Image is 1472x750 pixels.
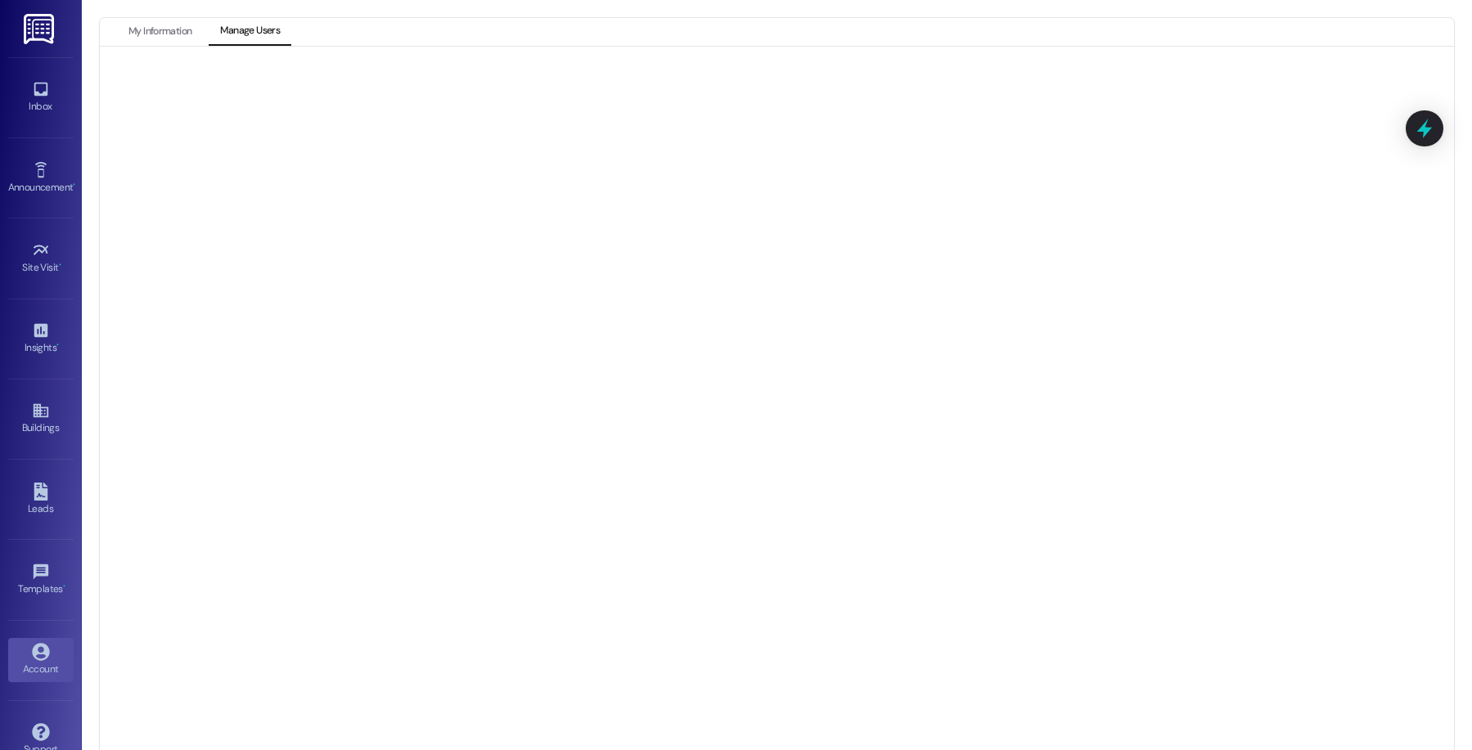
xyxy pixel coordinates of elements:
a: Leads [8,478,74,522]
span: • [56,339,59,351]
a: Inbox [8,75,74,119]
button: Manage Users [209,18,291,46]
a: Templates • [8,558,74,602]
img: ResiDesk Logo [24,14,57,44]
span: • [59,259,61,271]
a: Insights • [8,317,74,361]
span: • [63,581,65,592]
a: Site Visit • [8,236,74,281]
a: Account [8,638,74,682]
iframe: retool [133,80,1442,739]
button: My Information [117,18,203,46]
span: • [73,179,75,191]
a: Buildings [8,397,74,441]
